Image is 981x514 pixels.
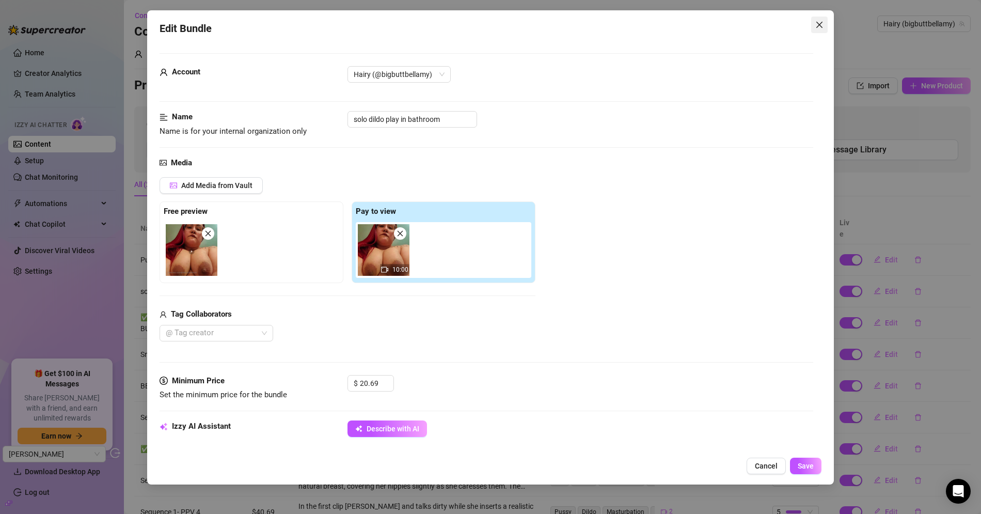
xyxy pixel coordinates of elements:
[172,112,193,121] strong: Name
[171,309,232,319] strong: Tag Collaborators
[381,266,388,273] span: video-camera
[358,224,409,276] img: media
[204,230,212,237] span: close
[946,479,971,504] div: Open Intercom Messenger
[747,458,786,474] button: Cancel
[811,21,828,29] span: Close
[171,158,192,167] strong: Media
[166,224,217,276] img: media
[811,17,828,33] button: Close
[160,66,168,79] span: user
[347,420,427,437] button: Describe with AI
[397,230,404,237] span: close
[170,182,177,189] span: picture
[356,207,396,216] strong: Pay to view
[160,21,212,37] span: Edit Bundle
[172,376,225,385] strong: Minimum Price
[172,422,231,431] strong: Izzy AI Assistant
[160,177,263,194] button: Add Media from Vault
[160,157,167,169] span: picture
[160,375,168,387] span: dollar
[160,308,167,321] span: user
[798,462,814,470] span: Save
[172,67,200,76] strong: Account
[160,111,168,123] span: align-left
[164,207,208,216] strong: Free preview
[358,224,409,276] div: 10:00
[181,181,252,190] span: Add Media from Vault
[367,425,419,433] span: Describe with AI
[160,127,307,136] span: Name is for your internal organization only
[815,21,824,29] span: close
[755,462,778,470] span: Cancel
[392,266,408,273] span: 10:00
[347,111,477,128] input: Enter a name
[790,458,821,474] button: Save
[160,390,287,399] span: Set the minimum price for the bundle
[354,67,445,82] span: Hairy (@bigbuttbellamy)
